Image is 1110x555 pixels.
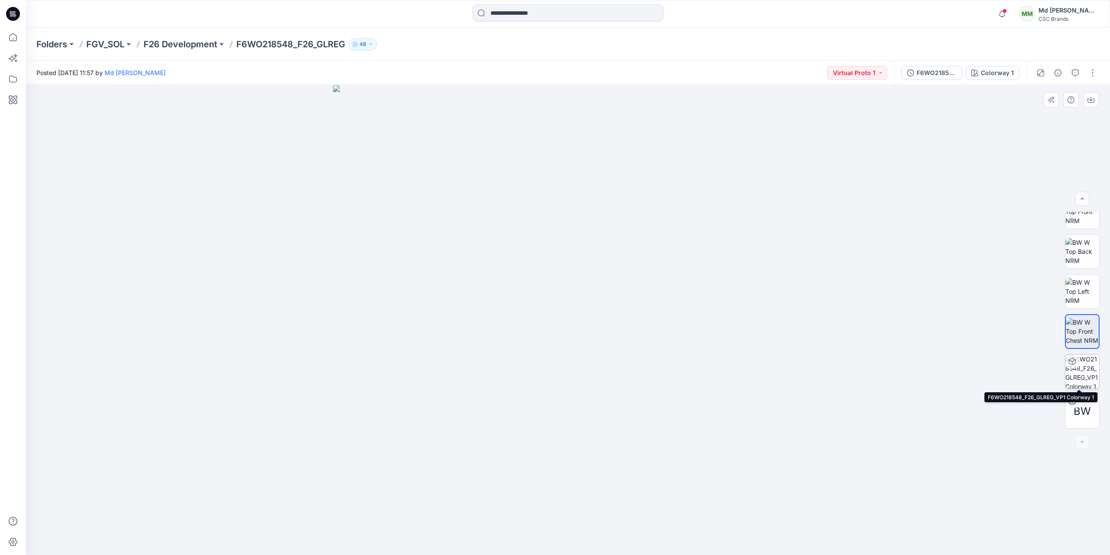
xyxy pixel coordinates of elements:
[966,66,1019,80] button: Colorway 1
[236,38,345,50] p: F6WO218548_F26_GLREG
[1038,16,1099,22] div: CSC Brands
[1051,66,1065,80] button: Details
[1019,6,1035,22] div: MM
[1074,404,1091,419] span: BW
[1065,355,1099,388] img: F6WO218548_F26_GLREG_VP1 Colorway 1
[917,68,957,78] div: F6WO218548_F26_GLREG_VP1
[86,38,124,50] a: FGV_SOL
[981,68,1014,78] div: Colorway 1
[36,68,166,77] span: Posted [DATE] 11:57 by
[1038,5,1099,16] div: Md [PERSON_NAME]
[349,38,377,50] button: 48
[1065,238,1099,265] img: BW W Top Back NRM
[901,66,962,80] button: F6WO218548_F26_GLREG_VP1
[1066,318,1099,345] img: BW W Top Front Chest NRM
[333,85,803,555] img: eyJhbGciOiJIUzI1NiIsImtpZCI6IjAiLCJzbHQiOiJzZXMiLCJ0eXAiOiJKV1QifQ.eyJkYXRhIjp7InR5cGUiOiJzdG9yYW...
[144,38,217,50] a: F26 Development
[36,38,67,50] a: Folders
[1065,278,1099,305] img: BW W Top Left NRM
[1065,198,1099,225] img: BW W Top Front NRM
[359,39,366,49] p: 48
[104,69,166,76] a: Md [PERSON_NAME]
